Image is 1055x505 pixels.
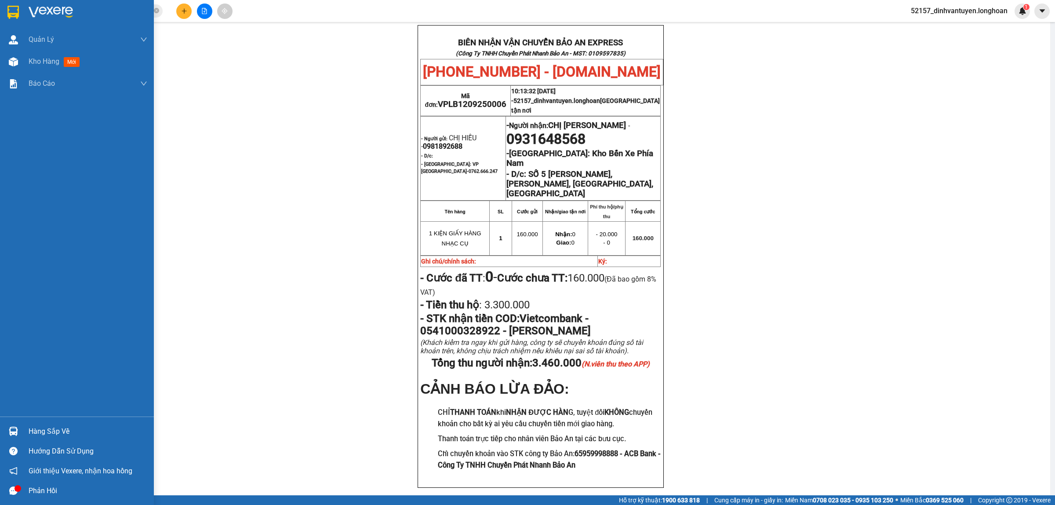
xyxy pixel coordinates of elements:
[1034,4,1050,19] button: caret-down
[900,495,964,505] span: Miền Bắc
[631,209,655,214] strong: Tổng cước
[420,312,591,337] span: - STK nhận tiền COD:
[813,497,893,504] strong: 0708 023 035 - 0935 103 250
[511,97,660,114] span: [GEOGRAPHIC_DATA] tận nơi
[29,445,147,458] div: Hướng dẫn sử dụng
[421,136,447,142] strong: - Người gửi:
[785,495,893,505] span: Miền Nam
[438,99,506,109] span: VPLB1209250006
[555,231,572,238] strong: Nhận:
[506,121,626,130] strong: -
[556,239,574,246] span: 0
[469,168,498,174] span: 0762.666.247
[456,50,626,57] strong: (Công Ty TNHH Chuyển Phát Nhanh Bảo An - MST: 0109597835)
[29,78,55,89] span: Báo cáo
[222,8,228,14] span: aim
[633,235,654,242] span: 160.000
[201,8,207,14] span: file-add
[29,34,54,45] span: Quản Lý
[506,169,526,179] strong: - D/c:
[517,209,538,214] strong: Cước gửi
[485,268,497,285] span: -
[432,357,650,369] span: Tổng thu người nhận:
[420,275,656,296] span: (Đã bao gồm 8% VAT)
[506,149,653,168] span: [GEOGRAPHIC_DATA]: Kho Bến Xe Phía Nam
[140,80,147,87] span: down
[154,7,159,15] span: close-circle
[7,6,19,19] img: logo-vxr
[29,425,147,438] div: Hàng sắp về
[714,495,783,505] span: Cung cấp máy in - giấy in:
[450,408,496,417] strong: THANH TOÁN
[9,427,18,436] img: warehouse-icon
[29,57,59,66] span: Kho hàng
[582,360,650,368] em: (N.viên thu theo APP)
[598,258,607,265] strong: Ký:
[181,8,187,14] span: plus
[482,299,530,311] span: 3.300.000
[1023,4,1030,10] sup: 1
[626,121,630,130] span: -
[706,495,708,505] span: |
[9,447,18,455] span: question-circle
[9,35,18,44] img: warehouse-icon
[499,235,502,242] span: 1
[1006,497,1012,503] span: copyright
[420,299,479,311] strong: - Tiền thu hộ
[895,498,898,502] span: ⚪️
[154,8,159,13] span: close-circle
[509,121,626,130] span: Người nhận:
[532,357,650,369] span: 3.460.000
[662,497,700,504] strong: 1900 633 818
[548,121,626,130] span: CHỊ [PERSON_NAME]
[176,4,192,19] button: plus
[1019,7,1026,15] img: icon-new-feature
[423,142,462,150] span: 0981892688
[506,149,653,168] strong: -
[1025,4,1028,10] span: 1
[556,239,571,246] strong: Giao:
[497,272,568,284] strong: Cước chưa TT:
[485,268,493,285] strong: 0
[511,88,660,114] span: 10:13:32 [DATE] -
[926,497,964,504] strong: 0369 525 060
[545,209,586,214] strong: Nhận/giao tận nơi
[9,57,18,66] img: warehouse-icon
[420,312,591,337] span: Vietcombank - 0541000328922 - [PERSON_NAME]
[438,407,661,429] h3: CHỈ khi G, tuyệt đối chuyển khoản cho bất kỳ ai yêu cầu chuyển tiền mới giao hàng.
[421,258,476,265] strong: Ghi chú/chính sách:
[29,465,132,476] span: Giới thiệu Vexere, nhận hoa hồng
[9,79,18,88] img: solution-icon
[420,299,530,311] span: :
[421,153,433,159] strong: - D/c:
[140,36,147,43] span: down
[9,487,18,495] span: message
[555,231,575,238] span: 0
[904,5,1015,16] span: 52157_dinhvantuyen.longhoan
[506,169,653,198] strong: SỐ 5 [PERSON_NAME], [PERSON_NAME], [GEOGRAPHIC_DATA], [GEOGRAPHIC_DATA]
[517,231,538,238] span: 160.000
[421,161,498,174] span: - [GEOGRAPHIC_DATA]: VP [GEOGRAPHIC_DATA]-
[596,231,618,238] span: - 20.000
[590,204,623,219] strong: Phí thu hộ/phụ thu
[506,408,568,417] strong: NHẬN ĐƯỢC HÀN
[64,57,80,67] span: mới
[217,4,233,19] button: aim
[420,272,483,284] strong: - Cước đã TT
[1038,7,1046,15] span: caret-down
[420,272,497,284] span: :
[511,97,660,114] span: 52157_dinhvantuyen.longhoan
[29,484,147,498] div: Phản hồi
[438,450,661,469] strong: 65959998888 - ACB Bank - Công Ty TNHH Chuyển Phát Nhanh Bảo An
[438,448,661,471] h3: Chỉ chuyển khoản vào STK công ty Bảo An:
[197,4,212,19] button: file-add
[603,239,610,246] span: - 0
[604,408,629,417] strong: KHÔNG
[438,433,661,445] h3: Thanh toán trực tiếp cho nhân viên Bảo An tại các bưu cục.
[425,92,507,108] span: Mã đơn:
[970,495,971,505] span: |
[9,467,18,475] span: notification
[429,230,481,247] span: 1 KIỆN GIẤY HÀNG NHẠC CỤ
[458,38,623,48] strong: BIÊN NHẬN VẬN CHUYỂN BẢO AN EXPRESS
[498,209,504,214] strong: SL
